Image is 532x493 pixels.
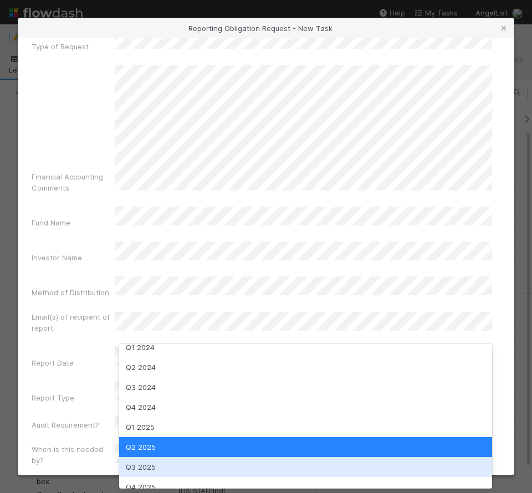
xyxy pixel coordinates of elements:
[32,41,89,52] label: Type of Request
[32,287,109,298] label: Method of Distribution
[119,437,492,457] div: Q2 2025
[119,397,492,417] div: Q4 2024
[18,18,514,38] div: Reporting Obligation Request - New Task
[32,311,115,333] label: Email(s) of recipient of report
[32,217,70,228] label: Fund Name
[32,444,115,466] label: When is this needed by?
[32,419,99,430] label: Audit Requirement?
[32,392,74,403] label: Report Type
[32,357,74,368] label: Report Date
[32,171,115,193] label: Financial Accounting Comments
[32,252,82,263] label: Investor Name
[119,377,492,397] div: Q3 2024
[119,357,492,377] div: Q2 2024
[119,417,492,437] div: Q1 2025
[119,337,492,357] div: Q1 2024
[119,457,492,477] div: Q3 2025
